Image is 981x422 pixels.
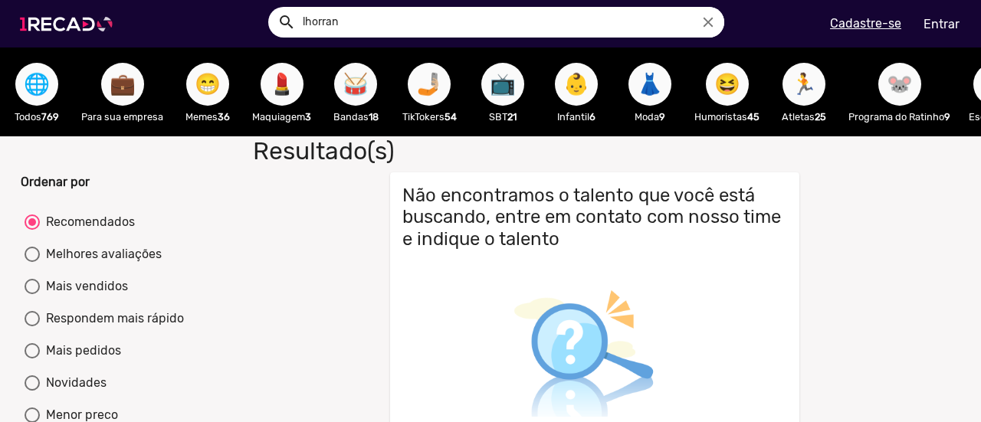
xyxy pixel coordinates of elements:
mat-icon: Example home icon [277,13,296,31]
p: Humoristas [694,110,760,124]
span: 🥁 [343,63,369,106]
b: Ordenar por [21,175,90,189]
p: Para sua empresa [81,110,163,124]
div: Recomendados [40,213,135,231]
button: 👗 [628,63,671,106]
p: Memes [179,110,237,124]
span: 💼 [110,63,136,106]
div: Novidades [40,374,107,392]
p: Bandas [326,110,385,124]
span: 😁 [195,63,221,106]
button: 🏃 [783,63,825,106]
u: Cadastre-se [830,16,901,31]
p: Atletas [775,110,833,124]
button: 🐭 [878,63,921,106]
span: 💄 [269,63,295,106]
button: Example home icon [272,8,299,34]
b: 36 [218,111,230,123]
input: Pesquisar... [291,7,724,38]
span: 🐭 [887,63,913,106]
span: 📺 [490,63,516,106]
p: Maquiagem [252,110,311,124]
div: Melhores avaliações [40,245,162,263]
div: Respondem mais rápido [40,309,184,328]
p: TikTokers [400,110,458,124]
span: 😆 [714,63,740,106]
i: close [700,14,717,31]
button: 📺 [481,63,524,106]
span: 🌐 [24,63,50,106]
button: 😆 [706,63,749,106]
button: 💼 [101,63,144,106]
button: 😁 [186,63,229,106]
button: 💄 [261,63,303,106]
b: 769 [41,111,59,123]
span: 🤳🏼 [416,63,442,106]
b: 3 [305,111,311,123]
a: Entrar [914,11,970,38]
p: Todos [8,110,66,124]
b: 18 [369,111,379,123]
div: Mais pedidos [40,342,121,360]
span: 🏃 [791,63,817,106]
p: Moda [621,110,679,124]
b: 6 [589,111,595,123]
b: 21 [507,111,517,123]
p: Programa do Ratinho [848,110,950,124]
span: 👗 [637,63,663,106]
button: 👶 [555,63,598,106]
span: 👶 [563,63,589,106]
b: 45 [747,111,760,123]
button: 🤳🏼 [408,63,451,106]
b: 9 [944,111,950,123]
button: 🌐 [15,63,58,106]
p: SBT [474,110,532,124]
b: 25 [815,111,826,123]
b: 9 [659,111,665,123]
button: 🥁 [334,63,377,106]
b: 54 [445,111,457,123]
h3: Não encontramos o talento que você está buscando, entre em contato com nosso time e indique o tal... [402,185,787,250]
p: Infantil [547,110,605,124]
h1: Resultado(s) [241,136,705,165]
div: Mais vendidos [40,277,128,296]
